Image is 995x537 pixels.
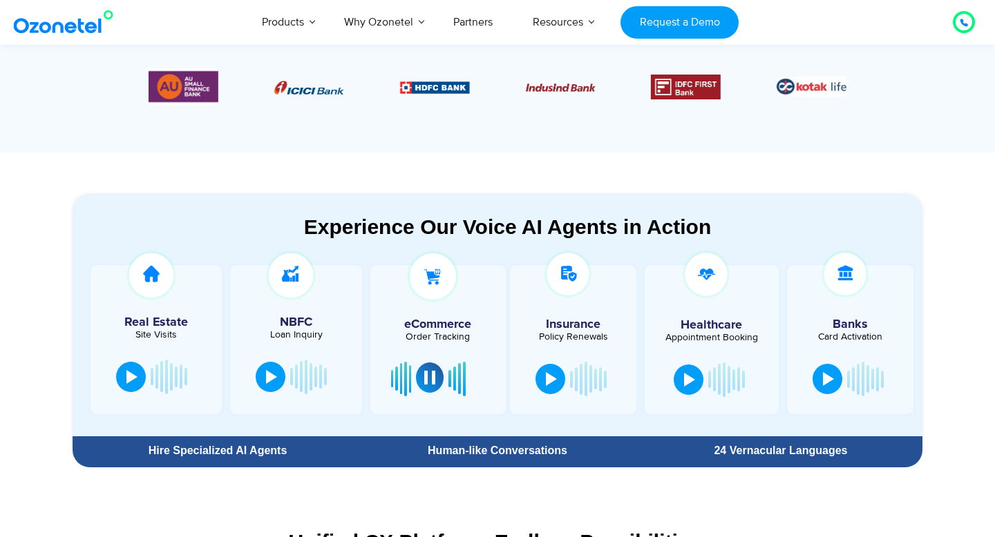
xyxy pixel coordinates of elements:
[149,68,218,105] div: 6 / 6
[149,68,846,105] div: Image Carousel
[237,330,354,340] div: Loan Inquiry
[794,318,907,331] h5: Banks
[274,79,344,95] div: 1 / 6
[525,84,595,92] img: Picture10.png
[149,68,218,105] img: Picture13.png
[79,445,356,456] div: Hire Specialized AI Agents
[400,81,470,93] img: Picture9.png
[525,79,595,95] div: 3 / 6
[777,77,846,97] img: Picture26.jpg
[646,445,916,456] div: 24 Vernacular Languages
[655,333,768,342] div: Appointment Booking
[517,318,629,331] h5: Insurance
[655,319,768,331] h5: Healthcare
[97,330,215,340] div: Site Visits
[620,6,739,39] a: Request a Demo
[377,318,499,331] h5: eCommerce
[517,332,629,342] div: Policy Renewals
[377,332,499,342] div: Order Tracking
[86,215,929,239] div: Experience Our Voice AI Agents in Action
[651,75,721,99] img: Picture12.png
[651,75,721,99] div: 4 / 6
[237,316,354,329] h5: NBFC
[274,81,344,95] img: Picture8.png
[777,77,846,97] div: 5 / 6
[97,316,215,329] h5: Real Estate
[400,79,470,95] div: 2 / 6
[794,332,907,342] div: Card Activation
[363,445,632,456] div: Human-like Conversations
